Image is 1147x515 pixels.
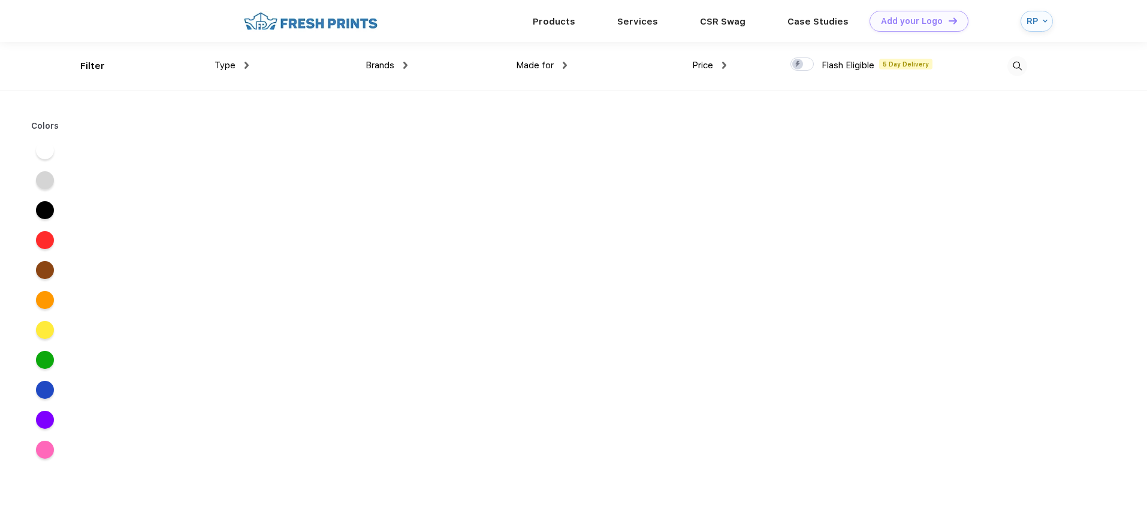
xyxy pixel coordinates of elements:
[1007,56,1027,76] img: desktop_search.svg
[1027,16,1040,26] div: RP
[403,62,408,69] img: dropdown.png
[881,16,943,26] div: Add your Logo
[617,16,658,27] a: Services
[533,16,575,27] a: Products
[722,62,726,69] img: dropdown.png
[700,16,745,27] a: CSR Swag
[80,59,105,73] div: Filter
[215,60,236,71] span: Type
[949,17,957,24] img: DT
[822,60,874,71] span: Flash Eligible
[245,62,249,69] img: dropdown.png
[240,11,381,32] img: fo%20logo%202.webp
[1043,19,1048,23] img: arrow_down_blue.svg
[366,60,394,71] span: Brands
[516,60,554,71] span: Made for
[563,62,567,69] img: dropdown.png
[22,120,68,132] div: Colors
[692,60,713,71] span: Price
